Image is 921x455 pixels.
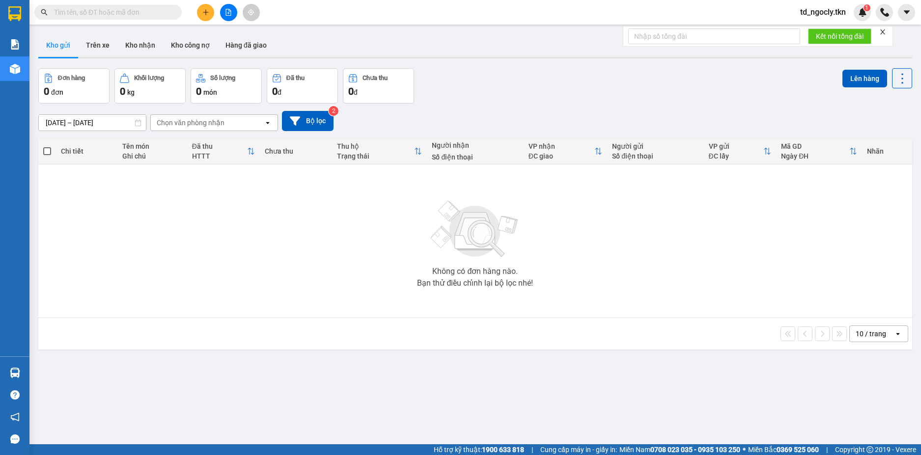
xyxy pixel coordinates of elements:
[243,4,260,21] button: aim
[202,9,209,16] span: plus
[196,85,201,97] span: 0
[902,8,911,17] span: caret-down
[417,279,533,287] div: Bạn thử điều chỉnh lại bộ lọc nhé!
[434,444,524,455] span: Hỗ trợ kỹ thuật:
[267,68,338,104] button: Đã thu0đ
[776,138,862,164] th: Toggle SortBy
[265,147,328,155] div: Chưa thu
[337,142,414,150] div: Thu hộ
[432,153,518,161] div: Số điện thoại
[524,138,607,164] th: Toggle SortBy
[826,444,828,455] span: |
[248,9,254,16] span: aim
[363,75,388,81] div: Chưa thu
[134,75,164,81] div: Khối lượng
[120,85,125,97] span: 0
[191,68,262,104] button: Số lượng0món
[41,9,48,16] span: search
[866,446,873,453] span: copyright
[272,85,278,97] span: 0
[122,152,182,160] div: Ghi chú
[187,138,260,164] th: Toggle SortBy
[117,33,163,57] button: Kho nhận
[218,33,275,57] button: Hàng đã giao
[898,4,915,21] button: caret-down
[628,28,800,44] input: Nhập số tổng đài
[197,4,214,21] button: plus
[777,446,819,454] strong: 0369 525 060
[278,88,281,96] span: đ
[880,8,889,17] img: phone-icon
[354,88,358,96] span: đ
[743,448,746,452] span: ⚪️
[282,111,334,131] button: Bộ lọc
[531,444,533,455] span: |
[426,195,524,264] img: svg+xml;base64,PHN2ZyBjbGFzcz0ibGlzdC1wbHVnX19zdmciIHhtbG5zPSJodHRwOi8vd3d3LnczLm9yZy8yMDAwL3N2Zy...
[329,106,338,116] sup: 2
[286,75,305,81] div: Đã thu
[781,142,849,150] div: Mã GD
[51,88,63,96] span: đơn
[10,39,20,50] img: solution-icon
[38,68,110,104] button: Đơn hàng0đơn
[864,4,870,11] sup: 1
[808,28,871,44] button: Kết nối tổng đài
[192,152,247,160] div: HTTT
[58,75,85,81] div: Đơn hàng
[432,141,518,149] div: Người nhận
[704,138,777,164] th: Toggle SortBy
[163,33,218,57] button: Kho công nợ
[157,118,224,128] div: Chọn văn phòng nhận
[127,88,135,96] span: kg
[332,138,427,164] th: Toggle SortBy
[748,444,819,455] span: Miền Bắc
[203,88,217,96] span: món
[856,329,886,339] div: 10 / trang
[61,147,112,155] div: Chi tiết
[39,115,146,131] input: Select a date range.
[38,33,78,57] button: Kho gửi
[337,152,414,160] div: Trạng thái
[781,152,849,160] div: Ngày ĐH
[842,70,887,87] button: Lên hàng
[10,368,20,378] img: warehouse-icon
[816,31,864,42] span: Kết nối tổng đài
[879,28,886,35] span: close
[225,9,232,16] span: file-add
[10,390,20,400] span: question-circle
[867,147,907,155] div: Nhãn
[10,412,20,422] span: notification
[619,444,740,455] span: Miền Nam
[709,142,764,150] div: VP gửi
[192,142,247,150] div: Đã thu
[529,142,594,150] div: VP nhận
[529,152,594,160] div: ĐC giao
[540,444,617,455] span: Cung cấp máy in - giấy in:
[264,119,272,127] svg: open
[122,142,182,150] div: Tên món
[709,152,764,160] div: ĐC lấy
[894,330,902,338] svg: open
[44,85,49,97] span: 0
[482,446,524,454] strong: 1900 633 818
[343,68,414,104] button: Chưa thu0đ
[792,6,854,18] span: td_ngocly.tkn
[348,85,354,97] span: 0
[54,7,170,18] input: Tìm tên, số ĐT hoặc mã đơn
[10,64,20,74] img: warehouse-icon
[432,268,518,275] div: Không có đơn hàng nào.
[220,4,237,21] button: file-add
[114,68,186,104] button: Khối lượng0kg
[612,142,698,150] div: Người gửi
[612,152,698,160] div: Số điện thoại
[865,4,868,11] span: 1
[210,75,235,81] div: Số lượng
[858,8,867,17] img: icon-new-feature
[8,6,21,21] img: logo-vxr
[650,446,740,454] strong: 0708 023 035 - 0935 103 250
[10,434,20,444] span: message
[78,33,117,57] button: Trên xe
